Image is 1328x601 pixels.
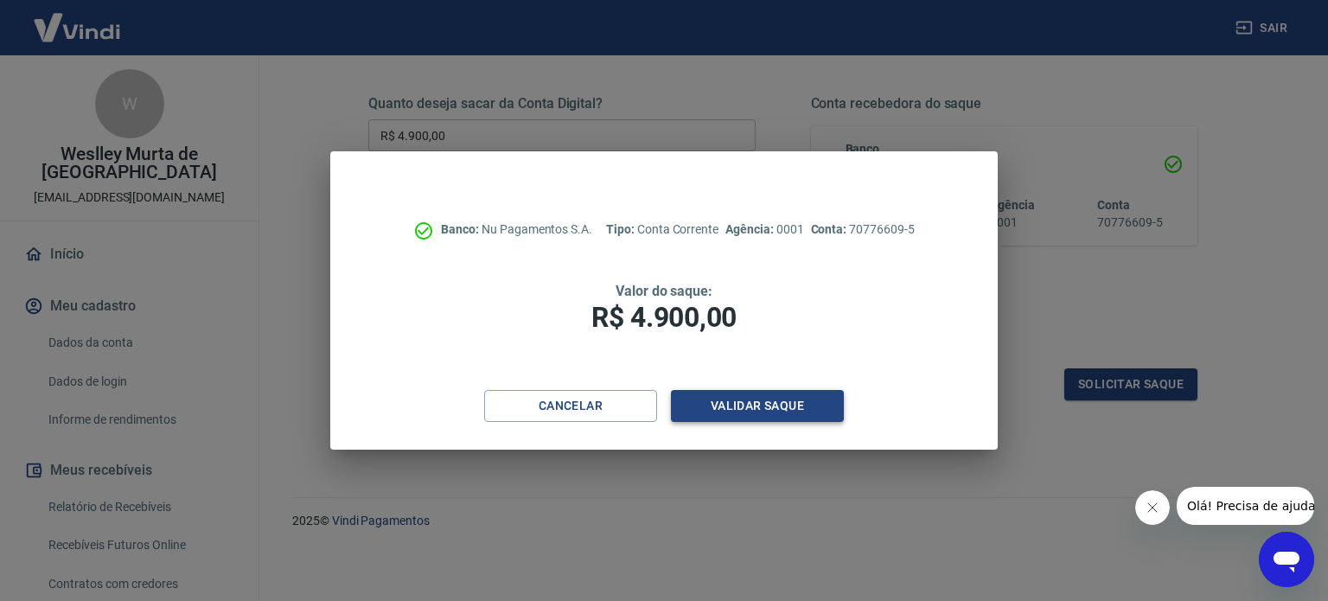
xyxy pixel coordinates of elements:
[606,222,637,236] span: Tipo:
[1177,487,1314,525] iframe: Mensagem da empresa
[591,301,737,334] span: R$ 4.900,00
[10,12,145,26] span: Olá! Precisa de ajuda?
[606,221,718,239] p: Conta Corrente
[441,222,482,236] span: Banco:
[725,222,776,236] span: Agência:
[811,222,850,236] span: Conta:
[441,221,592,239] p: Nu Pagamentos S.A.
[811,221,915,239] p: 70776609-5
[1135,490,1170,525] iframe: Fechar mensagem
[725,221,803,239] p: 0001
[616,283,712,299] span: Valor do saque:
[1259,532,1314,587] iframe: Botão para abrir a janela de mensagens
[671,390,844,422] button: Validar saque
[484,390,657,422] button: Cancelar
